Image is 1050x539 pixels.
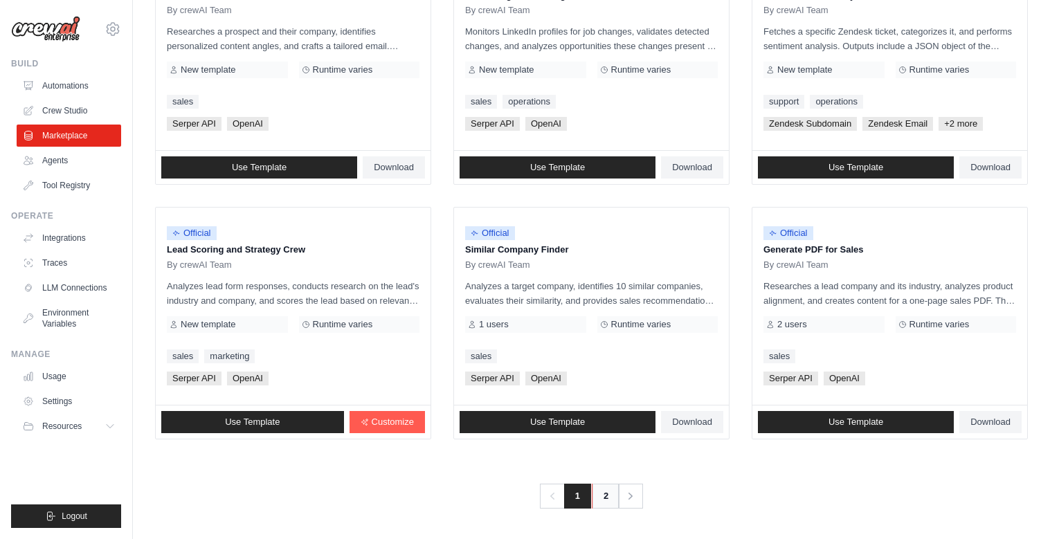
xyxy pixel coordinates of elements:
[763,226,813,240] span: Official
[530,162,585,173] span: Use Template
[167,279,419,308] p: Analyzes lead form responses, conducts research on the lead's industry and company, and scores th...
[763,259,829,271] span: By crewAI Team
[17,415,121,437] button: Resources
[479,319,509,330] span: 1 users
[17,75,121,97] a: Automations
[465,117,520,131] span: Serper API
[167,259,232,271] span: By crewAI Team
[11,58,121,69] div: Build
[465,349,497,363] a: sales
[167,349,199,363] a: sales
[227,117,269,131] span: OpenAI
[465,24,718,53] p: Monitors LinkedIn profiles for job changes, validates detected changes, and analyzes opportunitie...
[227,372,269,385] span: OpenAI
[763,95,804,109] a: support
[763,372,818,385] span: Serper API
[11,16,80,42] img: Logo
[611,319,671,330] span: Runtime varies
[672,162,712,173] span: Download
[909,319,970,330] span: Runtime varies
[167,5,232,16] span: By crewAI Team
[167,372,221,385] span: Serper API
[460,156,655,179] a: Use Template
[11,210,121,221] div: Operate
[862,117,933,131] span: Zendesk Email
[17,149,121,172] a: Agents
[465,243,718,257] p: Similar Company Finder
[17,277,121,299] a: LLM Connections
[161,411,344,433] a: Use Template
[661,411,723,433] a: Download
[540,484,643,509] nav: Pagination
[17,100,121,122] a: Crew Studio
[829,162,883,173] span: Use Template
[503,95,556,109] a: operations
[564,484,591,509] span: 1
[939,117,983,131] span: +2 more
[204,349,255,363] a: marketing
[465,5,530,16] span: By crewAI Team
[810,95,863,109] a: operations
[374,162,414,173] span: Download
[42,421,82,432] span: Resources
[959,156,1022,179] a: Download
[11,504,121,528] button: Logout
[465,372,520,385] span: Serper API
[17,125,121,147] a: Marketplace
[777,319,807,330] span: 2 users
[824,372,865,385] span: OpenAI
[763,243,1016,257] p: Generate PDF for Sales
[167,117,221,131] span: Serper API
[363,156,425,179] a: Download
[181,319,235,330] span: New template
[167,243,419,257] p: Lead Scoring and Strategy Crew
[17,174,121,197] a: Tool Registry
[763,24,1016,53] p: Fetches a specific Zendesk ticket, categorizes it, and performs sentiment analysis. Outputs inclu...
[465,259,530,271] span: By crewAI Team
[525,372,567,385] span: OpenAI
[167,226,217,240] span: Official
[829,417,883,428] span: Use Template
[17,390,121,412] a: Settings
[959,411,1022,433] a: Download
[460,411,655,433] a: Use Template
[479,64,534,75] span: New template
[611,64,671,75] span: Runtime varies
[181,64,235,75] span: New template
[17,227,121,249] a: Integrations
[17,302,121,335] a: Environment Variables
[763,349,795,363] a: sales
[161,156,357,179] a: Use Template
[909,64,970,75] span: Runtime varies
[17,365,121,387] a: Usage
[313,64,373,75] span: Runtime varies
[763,5,829,16] span: By crewAI Team
[763,117,857,131] span: Zendesk Subdomain
[167,95,199,109] a: sales
[372,417,414,428] span: Customize
[970,417,1011,428] span: Download
[62,511,87,522] span: Logout
[225,417,280,428] span: Use Template
[465,226,515,240] span: Official
[350,411,425,433] a: Customize
[313,319,373,330] span: Runtime varies
[167,24,419,53] p: Researches a prospect and their company, identifies personalized content angles, and crafts a tai...
[777,64,832,75] span: New template
[11,349,121,360] div: Manage
[763,279,1016,308] p: Researches a lead company and its industry, analyzes product alignment, and creates content for a...
[465,279,718,308] p: Analyzes a target company, identifies 10 similar companies, evaluates their similarity, and provi...
[530,417,585,428] span: Use Template
[758,156,954,179] a: Use Template
[525,117,567,131] span: OpenAI
[661,156,723,179] a: Download
[970,162,1011,173] span: Download
[672,417,712,428] span: Download
[758,411,954,433] a: Use Template
[592,484,619,509] a: 2
[465,95,497,109] a: sales
[17,252,121,274] a: Traces
[232,162,287,173] span: Use Template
